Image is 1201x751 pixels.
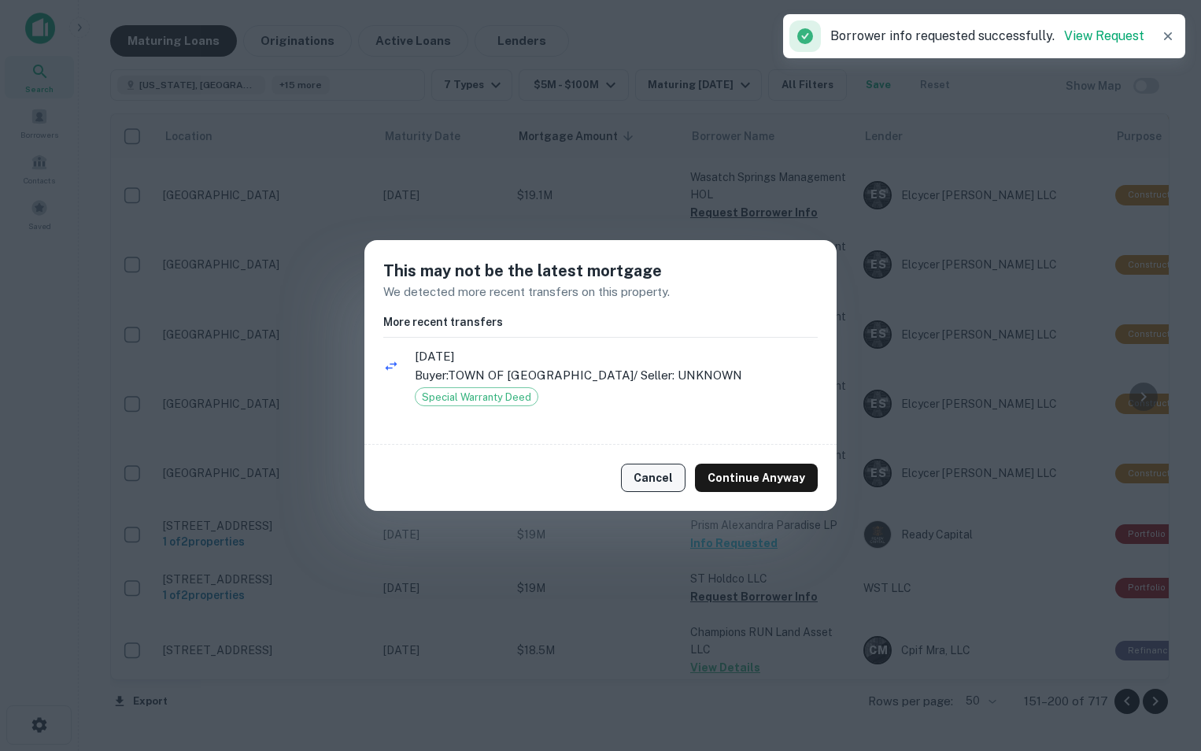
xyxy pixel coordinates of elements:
button: Cancel [621,464,685,492]
h6: More recent transfers [383,313,818,331]
a: View Request [1064,28,1144,43]
iframe: Chat Widget [1122,625,1201,701]
h5: This may not be the latest mortgage [383,259,818,283]
span: Special Warranty Deed [416,390,538,405]
p: Buyer: TOWN OF [GEOGRAPHIC_DATA] / Seller: UNKNOWN [415,366,818,385]
div: Special Warranty Deed [415,387,538,406]
span: [DATE] [415,347,818,366]
p: Borrower info requested successfully. [830,27,1144,46]
p: We detected more recent transfers on this property. [383,283,818,302]
button: Continue Anyway [695,464,818,492]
